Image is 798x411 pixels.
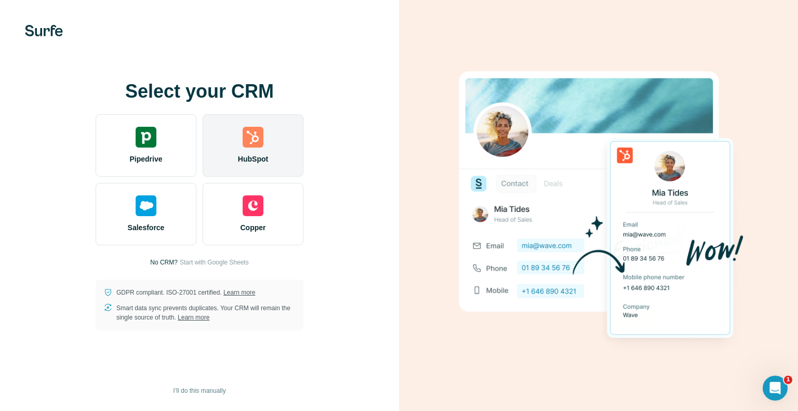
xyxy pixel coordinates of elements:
[128,222,165,233] span: Salesforce
[173,386,225,395] span: I’ll do this manually
[116,288,255,297] p: GDPR compliant. ISO-27001 certified.
[129,154,162,164] span: Pipedrive
[180,258,249,267] button: Start with Google Sheets
[243,195,263,216] img: copper's logo
[136,127,156,148] img: pipedrive's logo
[96,81,303,102] h1: Select your CRM
[150,258,178,267] p: No CRM?
[116,303,295,322] p: Smart data sync prevents duplicates. Your CRM will remain the single source of truth.
[25,25,63,36] img: Surfe's logo
[223,289,255,296] a: Learn more
[243,127,263,148] img: hubspot's logo
[763,376,788,401] iframe: Intercom live chat
[241,222,266,233] span: Copper
[238,154,268,164] span: HubSpot
[136,195,156,216] img: salesforce's logo
[453,55,744,356] img: HUBSPOT image
[784,376,792,384] span: 1
[178,314,209,321] a: Learn more
[166,383,233,399] button: I’ll do this manually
